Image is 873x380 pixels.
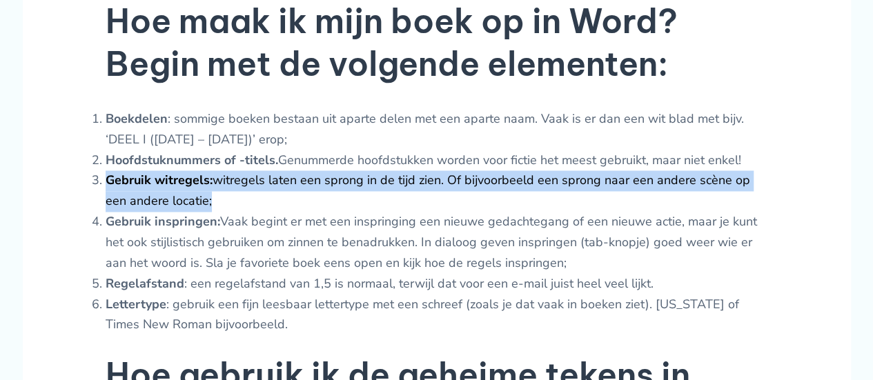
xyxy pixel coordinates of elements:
[106,213,220,230] strong: Gebruik inspringen:
[106,273,768,294] li: : een regelafstand van 1,5 is normaal, terwijl dat voor een e-mail juist heel veel lijkt.
[106,170,768,211] li: witregels laten een sprong in de tijd zien. Of bijvoorbeeld een sprong naar een andere scène op e...
[106,109,768,150] li: : sommige boeken bestaan uit aparte delen met een aparte naam. Vaak is er dan een wit blad met bi...
[106,295,166,312] strong: Lettertype
[106,294,768,334] li: : gebruik een fijn leesbaar lettertype met een schreef (zoals je dat vaak in boeken ziet). [US_ST...
[106,150,768,171] li: Genummerde hoofdstukken worden voor fictie het meest gebruikt, maar niet enkel!
[106,274,184,291] strong: Regelafstand
[106,152,278,168] strong: Hoofdstuknummers of -titels.
[106,110,168,127] strong: Boekdelen
[106,43,668,85] strong: Begin met de volgende elementen:
[106,172,213,188] strong: Gebruik witregels:
[106,212,768,273] li: Vaak begint er met een inspringing een nieuwe gedachtegang of een nieuwe actie, maar je kunt het ...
